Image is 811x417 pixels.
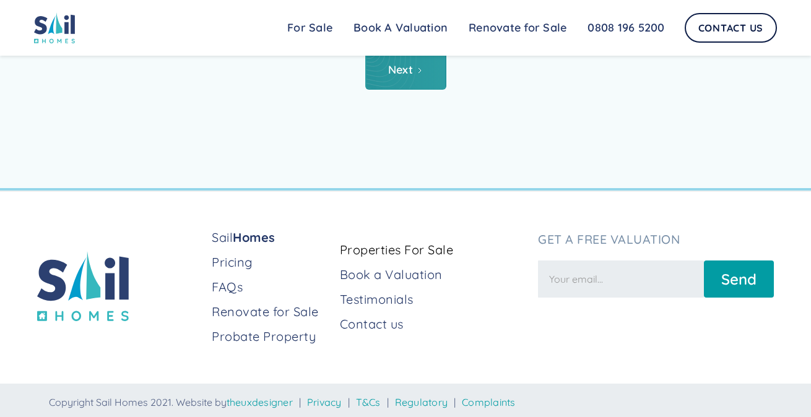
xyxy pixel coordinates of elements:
[212,278,329,296] a: FAQs
[340,316,529,333] a: Contact us
[538,254,774,298] form: Newsletter Form
[340,291,529,308] a: Testimonials
[462,396,516,408] a: Complaints
[356,396,381,408] a: T&Cs
[49,396,763,408] div: Copyright Sail Homes 2021. Website by | | | |
[538,260,704,298] input: Your email...
[340,266,529,283] a: Book a Valuation
[458,15,577,40] a: Renovate for Sale
[685,13,778,43] a: Contact Us
[212,303,329,320] a: Renovate for Sale
[233,230,275,245] strong: Homes
[227,396,293,408] a: theuxdesigner
[277,15,343,40] a: For Sale
[212,328,329,345] a: Probate Property
[212,229,329,246] a: SailHomes
[365,51,446,90] a: Next Page
[340,241,529,259] a: Properties For Sale
[343,15,458,40] a: Book A Valuation
[37,251,129,321] img: sail home logo colored
[37,51,774,90] div: List
[538,232,774,247] h3: Get a free valuation
[34,12,75,43] img: sail home logo colored
[704,260,774,298] input: Send
[395,396,448,408] a: Regulatory
[577,15,675,40] a: 0808 196 5200
[388,64,414,76] div: Next
[307,396,342,408] a: Privacy
[212,254,329,271] a: Pricing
